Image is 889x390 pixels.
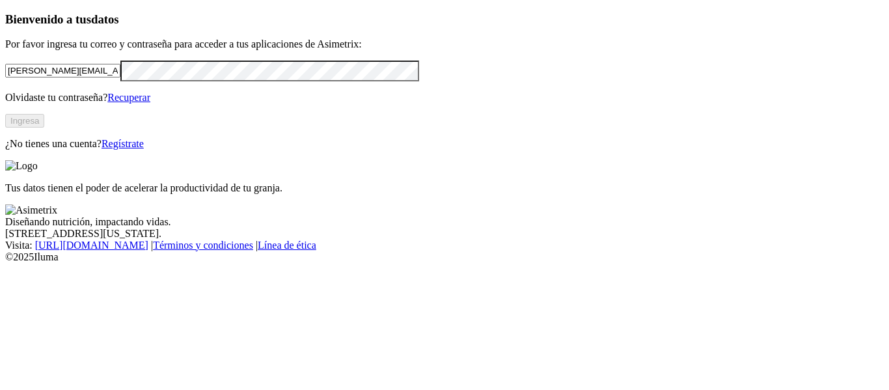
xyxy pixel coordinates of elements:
[5,114,44,128] button: Ingresa
[5,228,884,240] div: [STREET_ADDRESS][US_STATE].
[102,138,144,149] a: Regístrate
[5,38,884,50] p: Por favor ingresa tu correo y contraseña para acceder a tus aplicaciones de Asimetrix:
[91,12,119,26] span: datos
[5,251,884,263] div: © 2025 Iluma
[35,240,148,251] a: [URL][DOMAIN_NAME]
[153,240,253,251] a: Términos y condiciones
[5,92,884,104] p: Olvidaste tu contraseña?
[107,92,150,103] a: Recuperar
[5,240,884,251] div: Visita : | |
[5,216,884,228] div: Diseñando nutrición, impactando vidas.
[5,204,57,216] img: Asimetrix
[5,182,884,194] p: Tus datos tienen el poder de acelerar la productividad de tu granja.
[5,12,884,27] h3: Bienvenido a tus
[5,64,120,77] input: Tu correo
[5,138,884,150] p: ¿No tienes una cuenta?
[5,160,38,172] img: Logo
[258,240,316,251] a: Línea de ética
